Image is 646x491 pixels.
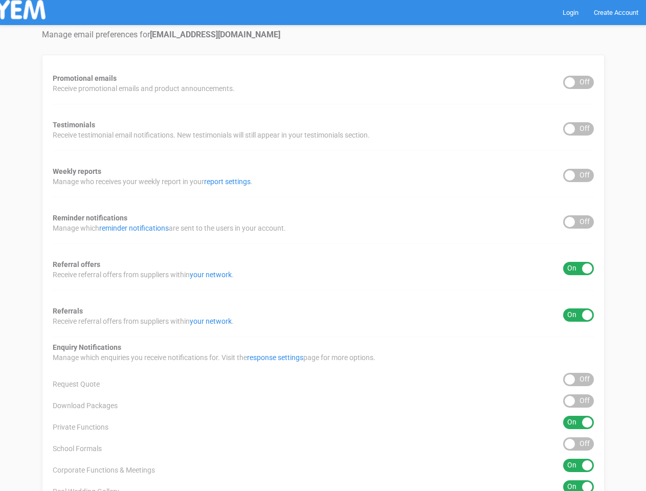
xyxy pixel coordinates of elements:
[53,400,118,411] span: Download Packages
[190,317,232,325] a: your network
[53,121,95,129] strong: Testimonials
[53,307,83,315] strong: Referrals
[53,260,100,269] strong: Referral offers
[99,224,169,232] a: reminder notifications
[53,214,127,222] strong: Reminder notifications
[53,352,375,363] span: Manage which enquiries you receive notifications for. Visit the page for more options.
[150,30,280,39] strong: [EMAIL_ADDRESS][DOMAIN_NAME]
[53,316,234,326] span: Receive referral offers from suppliers within .
[247,353,303,362] a: response settings
[53,176,253,187] span: Manage who receives your weekly report in your .
[53,379,100,389] span: Request Quote
[53,443,102,454] span: School Formals
[53,422,108,432] span: Private Functions
[53,270,234,280] span: Receive referral offers from suppliers within .
[204,177,251,186] a: report settings
[53,130,370,140] span: Receive testimonial email notifications. New testimonials will still appear in your testimonials ...
[53,465,155,475] span: Corporate Functions & Meetings
[53,223,286,233] span: Manage which are sent to the users in your account.
[190,271,232,279] a: your network
[42,30,605,39] h4: Manage email preferences for
[53,74,117,82] strong: Promotional emails
[53,343,121,351] strong: Enquiry Notifications
[53,167,101,175] strong: Weekly reports
[53,83,235,94] span: Receive promotional emails and product announcements.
